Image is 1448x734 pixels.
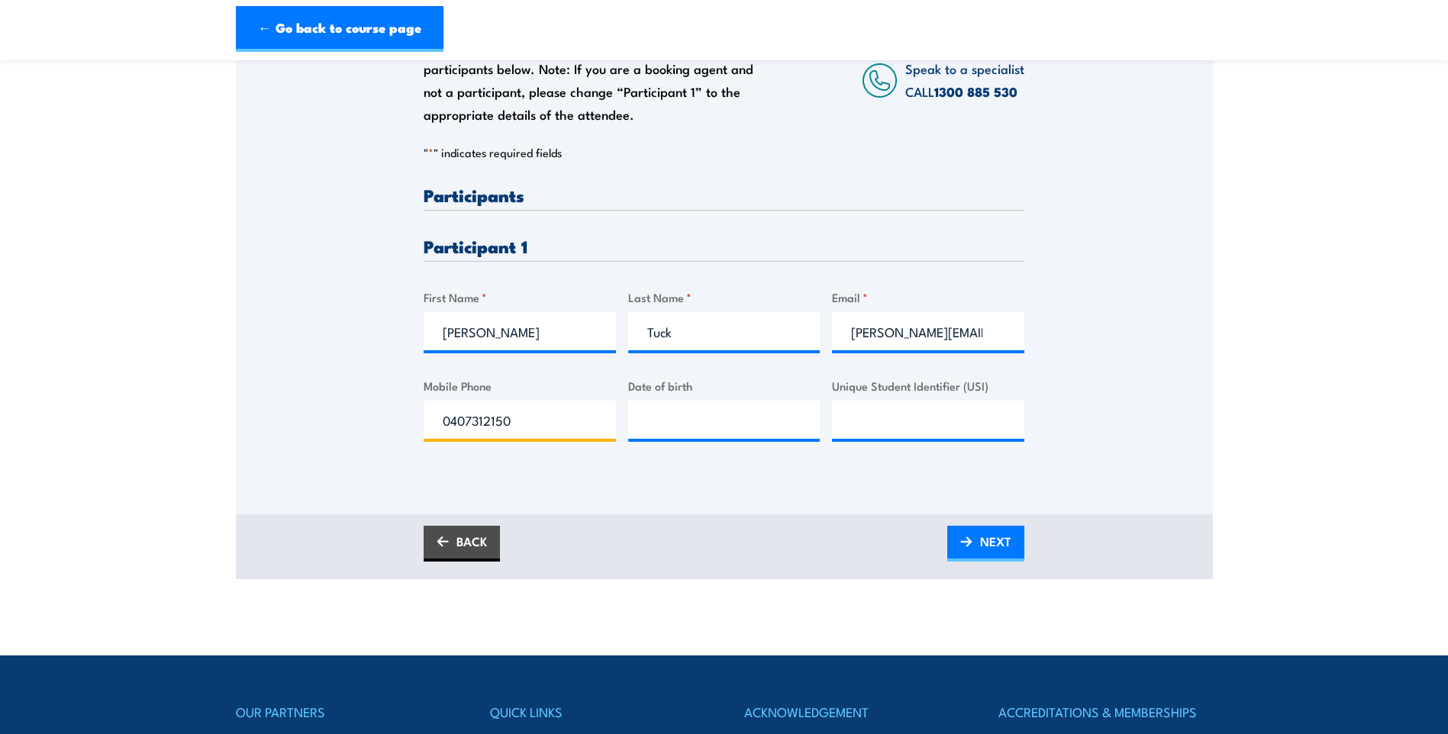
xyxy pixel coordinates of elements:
h3: Participant 1 [424,237,1024,255]
h3: Participants [424,186,1024,204]
a: 1300 885 530 [934,82,1017,101]
h4: ACCREDITATIONS & MEMBERSHIPS [998,701,1212,723]
a: NEXT [947,526,1024,562]
label: Unique Student Identifier (USI) [832,377,1024,394]
label: Last Name [628,288,821,306]
label: First Name [424,288,616,306]
h4: OUR PARTNERS [236,701,450,723]
h4: ACKNOWLEDGEMENT [744,701,958,723]
span: Speak to a specialist CALL [905,59,1024,101]
a: ← Go back to course page [236,6,443,52]
div: Please provide names and contact details for each of the participants below. Note: If you are a b... [424,34,770,126]
label: Date of birth [628,377,821,394]
span: NEXT [980,521,1011,562]
label: Mobile Phone [424,377,616,394]
p: " " indicates required fields [424,145,1024,160]
h4: QUICK LINKS [490,701,704,723]
a: BACK [424,526,500,562]
label: Email [832,288,1024,306]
